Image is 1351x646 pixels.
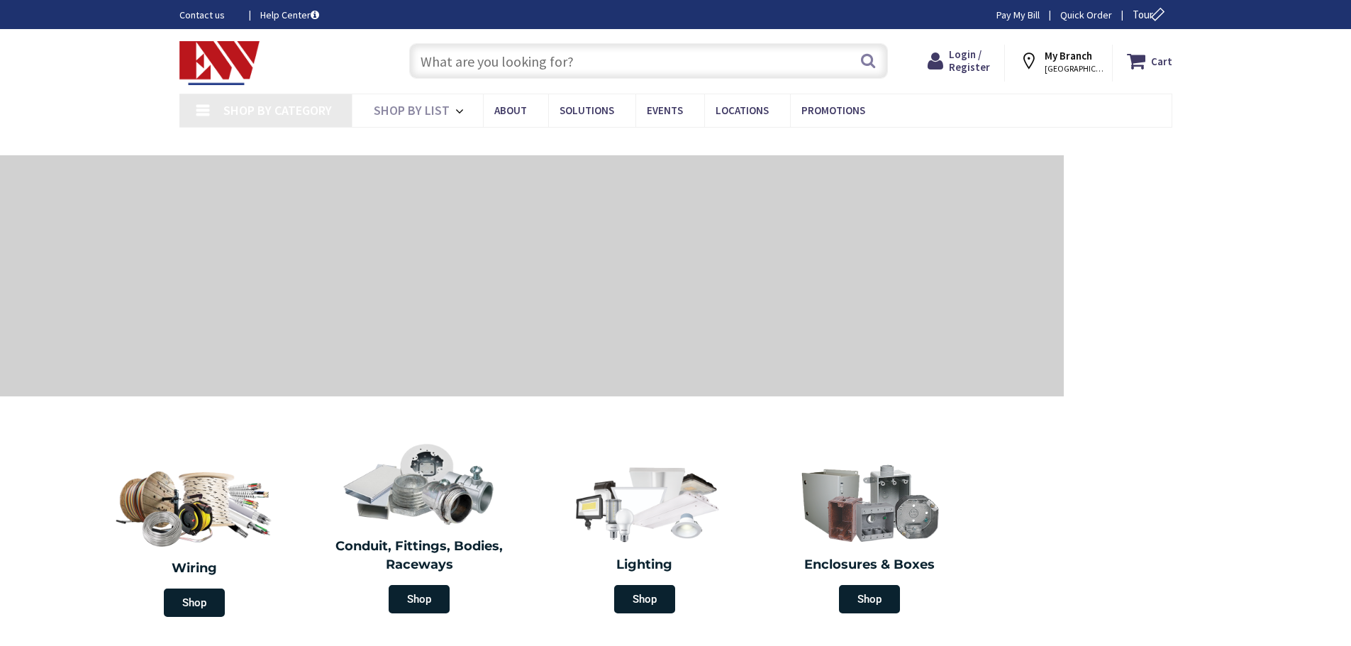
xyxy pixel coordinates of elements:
[389,585,450,613] span: Shop
[543,556,747,574] h2: Lighting
[768,556,972,574] h2: Enclosures & Boxes
[1133,8,1169,21] span: Tour
[761,454,979,620] a: Enclosures & Boxes Shop
[318,538,522,574] h2: Conduit, Fittings, Bodies, Raceways
[179,8,238,22] a: Contact us
[260,8,319,22] a: Help Center
[535,454,754,620] a: Lighting Shop
[311,435,529,620] a: Conduit, Fittings, Bodies, Raceways Shop
[1151,48,1172,74] strong: Cart
[374,102,450,118] span: Shop By List
[928,48,990,74] a: Login / Register
[494,104,527,117] span: About
[82,454,307,624] a: Wiring Shop
[716,104,769,117] span: Locations
[647,104,683,117] span: Events
[996,8,1040,22] a: Pay My Bill
[164,589,225,617] span: Shop
[949,48,990,74] span: Login / Register
[801,104,865,117] span: Promotions
[1045,49,1092,62] strong: My Branch
[409,43,888,79] input: What are you looking for?
[839,585,900,613] span: Shop
[223,102,332,118] span: Shop By Category
[1060,8,1112,22] a: Quick Order
[1019,48,1099,74] div: My Branch [GEOGRAPHIC_DATA], [GEOGRAPHIC_DATA]
[1127,48,1172,74] a: Cart
[560,104,614,117] span: Solutions
[614,585,675,613] span: Shop
[179,41,260,85] img: Electrical Wholesalers, Inc.
[89,559,300,578] h2: Wiring
[1045,63,1105,74] span: [GEOGRAPHIC_DATA], [GEOGRAPHIC_DATA]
